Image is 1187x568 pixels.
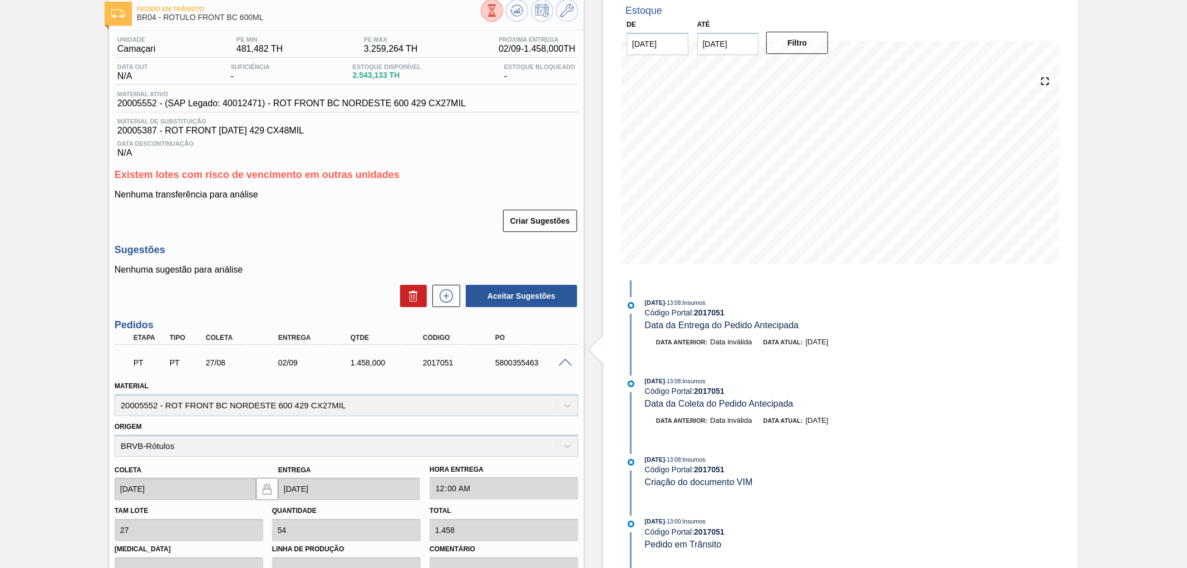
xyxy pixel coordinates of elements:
[645,540,722,549] span: Pedido em Trânsito
[665,457,681,463] span: - 13:08
[681,518,706,525] span: : Insumos
[492,358,574,367] div: 5800355463
[466,285,577,307] button: Aceitar Sugestões
[430,507,451,515] label: Total
[681,456,706,463] span: : Insumos
[806,338,829,346] span: [DATE]
[628,302,634,309] img: atual
[131,350,169,375] div: Pedido em Trânsito
[645,456,665,463] span: [DATE]
[504,209,578,233] div: Criar Sugestões
[501,63,578,81] div: -
[645,399,794,408] span: Data da Coleta do Pedido Antecipada
[353,71,421,80] span: 2.543,133 TH
[627,21,636,28] label: De
[806,416,829,424] span: [DATE]
[681,378,706,384] span: : Insumos
[115,382,149,390] label: Material
[645,527,909,536] div: Código Portal:
[694,387,725,396] strong: 2017051
[115,136,578,158] div: N/A
[117,98,466,108] span: 20005552 - (SAP Legado: 40012471) - ROT FRONT BC NORDESTE 600 429 CX27MIL
[167,334,205,342] div: Tipo
[115,169,400,180] span: Existem lotes com risco de vencimento em outras unidades
[353,63,421,70] span: Estoque Disponível
[628,459,634,466] img: atual
[427,285,460,307] div: Nova sugestão
[681,299,706,306] span: : Insumos
[137,13,481,22] span: BR04 - RÓTULO FRONT BC 600ML
[231,63,270,70] span: Suficiência
[645,299,665,306] span: [DATE]
[117,36,155,43] span: Unidade
[628,381,634,387] img: atual
[115,319,578,331] h3: Pedidos
[364,44,418,54] span: 3.259,264 TH
[694,465,725,474] strong: 2017051
[430,462,578,478] label: Hora Entrega
[117,140,575,147] span: Data Descontinuação
[665,518,681,525] span: - 13:00
[763,339,802,345] span: Data atual:
[627,33,688,55] input: dd/mm/yyyy
[137,6,481,12] span: Pedido em Trânsito
[117,63,148,70] span: Data out
[115,541,263,557] label: [MEDICAL_DATA]
[278,478,420,500] input: dd/mm/yyyy
[111,9,125,18] img: Ícone
[625,5,662,17] div: Estoque
[167,358,205,367] div: Pedido de Transferência
[117,118,575,125] span: Material de Substituição
[115,466,141,474] label: Coleta
[420,334,502,342] div: Código
[348,334,430,342] div: Qtde
[117,91,466,97] span: Material ativo
[645,477,753,487] span: Criação do documento VIM
[645,465,909,474] div: Código Portal:
[665,300,681,306] span: - 13:08
[275,334,357,342] div: Entrega
[645,308,909,317] div: Código Portal:
[492,334,574,342] div: PO
[272,541,421,557] label: Linha de Produção
[710,416,752,424] span: Data inválida
[256,478,278,500] button: locked
[694,527,725,536] strong: 2017051
[115,478,256,500] input: dd/mm/yyyy
[499,36,575,43] span: Próxima Entrega
[228,63,273,81] div: -
[278,466,311,474] label: Entrega
[420,358,502,367] div: 2017051
[697,33,759,55] input: dd/mm/yyyy
[348,358,430,367] div: 1.458,000
[115,63,151,81] div: N/A
[115,244,578,256] h3: Sugestões
[275,358,357,367] div: 02/09/2025
[656,417,707,424] span: Data anterior:
[260,482,274,496] img: locked
[115,265,578,275] p: Nenhuma sugestão para análise
[131,334,169,342] div: Etapa
[499,44,575,54] span: 02/09 - 1.458,000 TH
[763,417,802,424] span: Data atual:
[117,44,155,54] span: Camaçari
[115,190,578,200] p: Nenhuma transferência para análise
[645,387,909,396] div: Código Portal:
[645,320,799,330] span: Data da Entrega do Pedido Antecipada
[203,334,285,342] div: Coleta
[656,339,707,345] span: Data anterior:
[364,36,418,43] span: PE MAX
[628,521,634,527] img: atual
[237,36,283,43] span: PE MIN
[134,358,166,367] p: PT
[665,378,681,384] span: - 13:08
[272,507,317,515] label: Quantidade
[694,308,725,317] strong: 2017051
[697,21,710,28] label: Até
[203,358,285,367] div: 27/08/2025
[503,210,577,232] button: Criar Sugestões
[237,44,283,54] span: 481,482 TH
[710,338,752,346] span: Data inválida
[115,423,142,431] label: Origem
[395,285,427,307] div: Excluir Sugestões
